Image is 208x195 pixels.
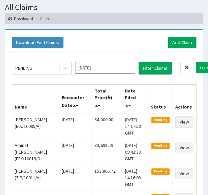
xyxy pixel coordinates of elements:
a: Add Claim [168,37,196,48]
th: Date Filed [122,84,148,113]
td: [DATE] 14:16:08 GMT [122,165,148,190]
th: Encounter Date [59,84,91,113]
input: Search by HMO ID [172,62,180,73]
td: [DATE] 09:42:33 GMT [122,139,148,165]
td: 54,000.00 [91,113,122,139]
td: [PERSON_NAME] (EIA/10095/A) [12,113,59,139]
span: Pending [151,168,170,174]
a: View [175,168,193,179]
span: Pending [151,117,170,123]
th: Total Price(₦) [91,84,122,113]
td: 153,866.72 [91,165,122,190]
td: [DATE] [59,113,91,139]
a: View [175,116,193,128]
button: Filter Claims [139,62,172,74]
input: Select Month and Year [75,62,135,74]
div: PENDING [15,65,32,71]
td: [DATE] [59,165,91,190]
li: Claims [34,16,52,21]
h1: All Claims [5,3,203,12]
a: Dashboard [8,16,33,21]
td: [PERSON_NAME] (ZIP/10011/A) [12,165,59,190]
th: Actions [172,84,196,113]
th: Status [148,84,173,113]
td: [DATE] [59,139,91,165]
td: 33,698.59 [91,139,122,165]
th: Name [12,84,59,113]
td: [DATE] 14:17:50 GMT [122,113,148,139]
a: View [175,142,193,153]
td: Aminat [PERSON_NAME] (FFY/10019/D) [12,139,59,165]
span: Pending [151,143,170,149]
button: Download Paid Claims [12,37,63,48]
